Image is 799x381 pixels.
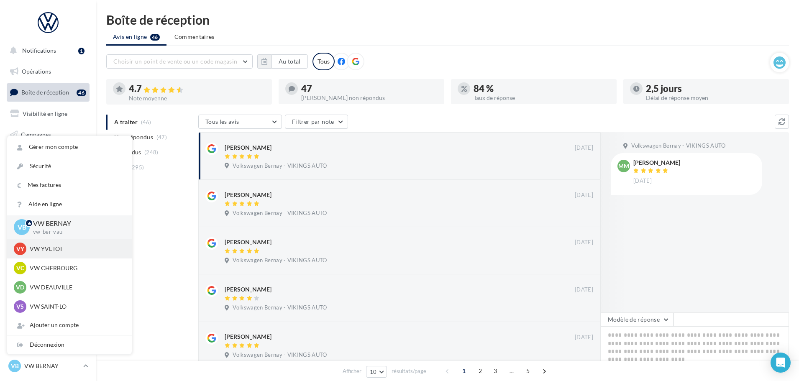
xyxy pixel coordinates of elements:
[114,133,153,141] span: Non répondus
[631,142,725,150] span: Volkswagen Bernay - VIKINGS AUTO
[7,335,132,354] div: Déconnexion
[16,245,24,253] span: VY
[457,364,471,378] span: 1
[106,13,789,26] div: Boîte de réception
[5,237,91,261] a: Campagnes DataOnDemand
[225,191,271,199] div: [PERSON_NAME]
[601,312,674,327] button: Modèle de réponse
[646,84,782,93] div: 2,5 jours
[24,362,80,370] p: VW BERNAY
[5,42,88,59] button: Notifications 1
[106,54,253,69] button: Choisir un point de vente ou un code magasin
[16,302,24,311] span: VS
[474,84,610,93] div: 84 %
[23,110,67,117] span: Visibilité en ligne
[5,209,91,233] a: PLV et print personnalisable
[633,160,680,166] div: [PERSON_NAME]
[113,58,237,65] span: Choisir un point de vente ou un code magasin
[575,334,593,341] span: [DATE]
[22,68,51,75] span: Opérations
[633,177,652,185] span: [DATE]
[225,143,271,152] div: [PERSON_NAME]
[156,134,167,141] span: (47)
[646,95,782,101] div: Délai de réponse moyen
[505,364,518,378] span: ...
[18,222,26,232] span: VB
[30,264,122,272] p: VW CHERBOURG
[7,316,132,335] div: Ajouter un compte
[370,368,377,375] span: 10
[233,351,327,359] span: Volkswagen Bernay - VIKINGS AUTO
[301,84,438,93] div: 47
[618,162,629,170] span: MM
[174,33,215,41] span: Commentaires
[312,53,335,70] div: Tous
[5,105,91,123] a: Visibilité en ligne
[575,239,593,246] span: [DATE]
[7,195,132,214] a: Aide en ligne
[78,48,85,54] div: 1
[392,367,426,375] span: résultats/page
[575,192,593,199] span: [DATE]
[5,146,91,164] a: Contacts
[30,302,122,311] p: VW SAINT-LO
[21,130,51,138] span: Campagnes
[77,89,86,96] div: 46
[129,84,265,94] div: 4.7
[7,138,132,156] a: Gérer mon compte
[771,353,791,373] div: Open Intercom Messenger
[198,115,282,129] button: Tous les avis
[366,366,387,378] button: 10
[233,162,327,170] span: Volkswagen Bernay - VIKINGS AUTO
[225,285,271,294] div: [PERSON_NAME]
[16,283,24,292] span: VD
[5,83,91,101] a: Boîte de réception46
[7,176,132,194] a: Mes factures
[285,115,348,129] button: Filtrer par note
[225,238,271,246] div: [PERSON_NAME]
[575,144,593,152] span: [DATE]
[5,167,91,185] a: Médiathèque
[489,364,502,378] span: 3
[130,164,144,171] span: (295)
[575,286,593,294] span: [DATE]
[233,304,327,312] span: Volkswagen Bernay - VIKINGS AUTO
[343,367,361,375] span: Afficher
[129,95,265,101] div: Note moyenne
[225,332,271,341] div: [PERSON_NAME]
[144,149,159,156] span: (248)
[521,364,535,378] span: 5
[16,264,24,272] span: VC
[257,54,308,69] button: Au total
[30,283,122,292] p: VW DEAUVILLE
[21,89,69,96] span: Boîte de réception
[5,63,91,80] a: Opérations
[22,47,56,54] span: Notifications
[271,54,308,69] button: Au total
[205,118,239,125] span: Tous les avis
[33,219,118,228] p: VW BERNAY
[233,210,327,217] span: Volkswagen Bernay - VIKINGS AUTO
[5,188,91,206] a: Calendrier
[33,228,118,236] p: vw-ber-vau
[5,126,91,143] a: Campagnes
[233,257,327,264] span: Volkswagen Bernay - VIKINGS AUTO
[301,95,438,101] div: [PERSON_NAME] non répondus
[474,364,487,378] span: 2
[474,95,610,101] div: Taux de réponse
[11,362,19,370] span: VB
[7,157,132,176] a: Sécurité
[7,358,90,374] a: VB VW BERNAY
[30,245,122,253] p: VW YVETOT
